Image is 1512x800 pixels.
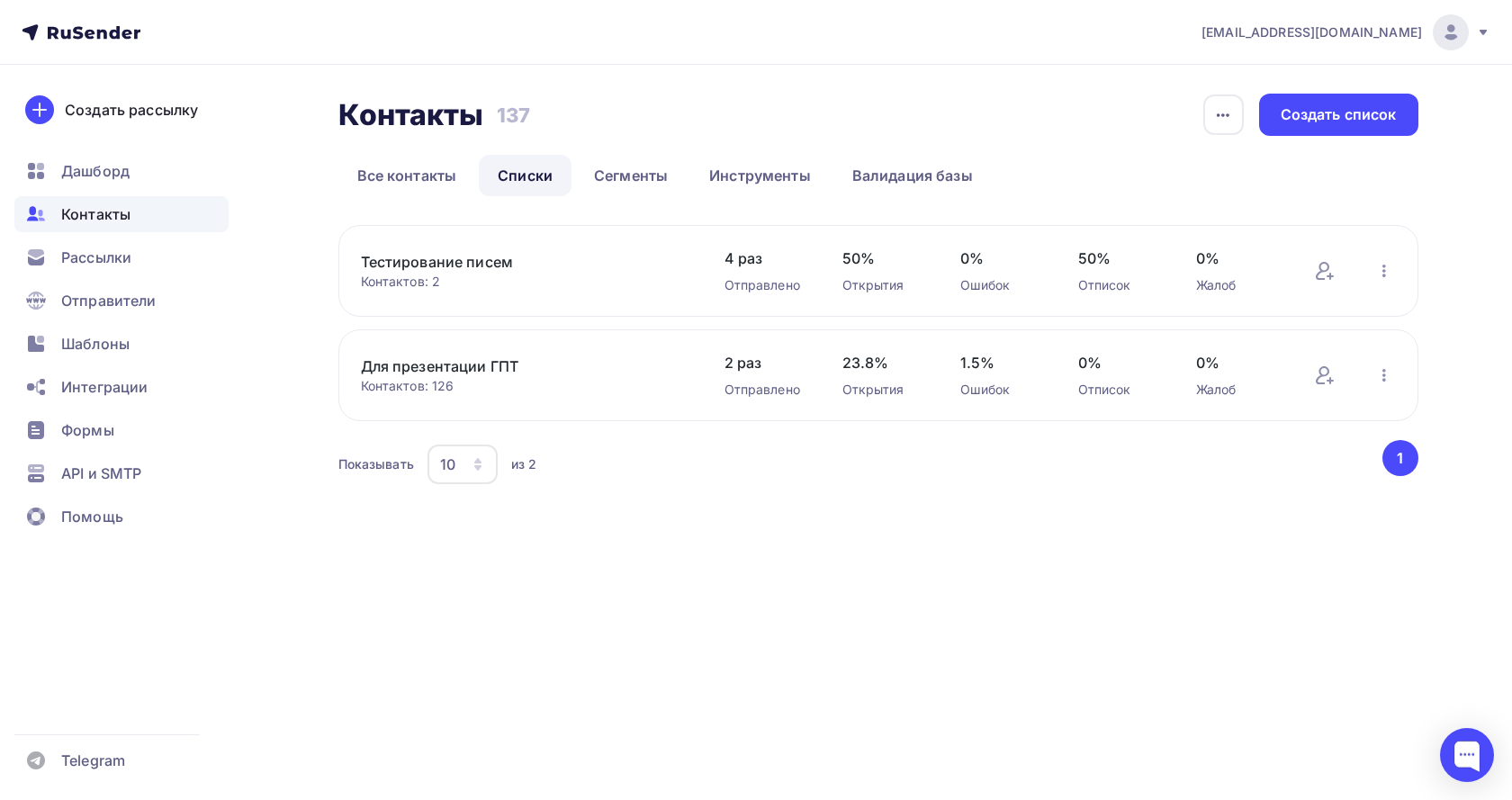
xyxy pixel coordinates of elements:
button: Go to page 1 [1382,440,1418,476]
div: Жалоб [1196,381,1278,399]
span: Шаблоны [61,333,130,355]
span: 23.8% [842,352,924,373]
div: Открытия [842,276,924,294]
a: Сегменты [575,155,687,196]
a: Отправители [14,283,229,319]
div: Ошибок [960,381,1042,399]
ul: Pagination [1379,440,1418,476]
a: Дашборд [14,153,229,189]
a: [EMAIL_ADDRESS][DOMAIN_NAME] [1201,14,1490,50]
div: Контактов: 126 [361,377,688,395]
a: Списки [479,155,571,196]
h2: Контакты [338,97,484,133]
a: Рассылки [14,239,229,275]
div: из 2 [511,455,537,473]
span: [EMAIL_ADDRESS][DOMAIN_NAME] [1201,23,1422,41]
span: 4 раз [724,247,806,269]
a: Формы [14,412,229,448]
span: 50% [1078,247,1160,269]
span: Рассылки [61,247,131,268]
div: Показывать [338,455,414,473]
span: 0% [1196,247,1278,269]
a: Контакты [14,196,229,232]
span: 0% [960,247,1042,269]
span: Помощь [61,506,123,527]
span: Telegram [61,750,125,771]
div: Отписок [1078,381,1160,399]
div: Жалоб [1196,276,1278,294]
a: Валидация базы [833,155,992,196]
span: Отправители [61,290,157,311]
a: Шаблоны [14,326,229,362]
span: 0% [1196,352,1278,373]
span: Контакты [61,203,130,225]
a: Тестирование писем [361,251,667,273]
a: Инструменты [690,155,830,196]
div: Ошибок [960,276,1042,294]
a: Для презентации ГПТ [361,355,667,377]
div: Создать рассылку [65,99,198,121]
span: 2 раз [724,352,806,373]
span: API и SMTP [61,463,141,484]
div: Отправлено [724,276,806,294]
span: 0% [1078,352,1160,373]
div: Отписок [1078,276,1160,294]
h3: 137 [497,103,530,128]
span: 50% [842,247,924,269]
a: Все контакты [338,155,476,196]
span: Формы [61,419,114,441]
div: Открытия [842,381,924,399]
button: 10 [427,444,499,485]
span: Дашборд [61,160,130,182]
div: Создать список [1281,104,1397,125]
span: Интеграции [61,376,148,398]
div: 10 [440,454,455,475]
div: Контактов: 2 [361,273,688,291]
div: Отправлено [724,381,806,399]
span: 1.5% [960,352,1042,373]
